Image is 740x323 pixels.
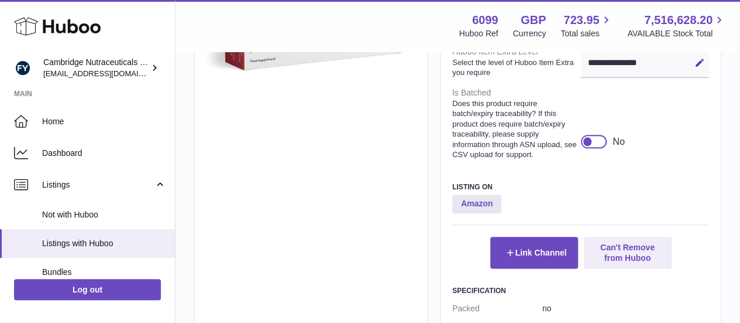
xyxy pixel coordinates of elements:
[42,209,166,220] span: Not with Huboo
[459,28,498,39] div: Huboo Ref
[43,57,149,79] div: Cambridge Nutraceuticals Ltd
[452,182,709,192] h3: Listing On
[43,69,172,78] span: [EMAIL_ADDRESS][DOMAIN_NAME]
[584,237,672,268] button: Can't Remove from Huboo
[560,12,612,39] a: 723.95 Total sales
[14,279,161,300] a: Log out
[452,286,709,295] h3: Specification
[42,116,166,127] span: Home
[452,57,578,78] strong: Select the level of Huboo Item Extra you require
[452,195,501,213] strong: Amazon
[14,59,32,77] img: internalAdmin-6099@internal.huboo.com
[42,238,166,249] span: Listings with Huboo
[560,28,612,39] span: Total sales
[627,28,726,39] span: AVAILABLE Stock Total
[644,12,713,28] span: 7,516,628.20
[542,298,709,319] dd: no
[452,98,578,160] strong: Does this product require batch/expiry traceability? If this product does require batch/expiry tr...
[513,28,546,39] div: Currency
[452,42,581,83] dt: Huboo Item Extra Level
[42,148,166,159] span: Dashboard
[627,12,726,39] a: 7,516,628.20 AVAILABLE Stock Total
[472,12,498,28] strong: 6099
[612,135,624,148] div: No
[563,12,599,28] span: 723.95
[490,237,578,268] button: Link Channel
[42,267,166,278] span: Bundles
[42,179,154,191] span: Listings
[452,298,542,319] dt: Packed
[521,12,546,28] strong: GBP
[452,83,581,165] dt: Is Batched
